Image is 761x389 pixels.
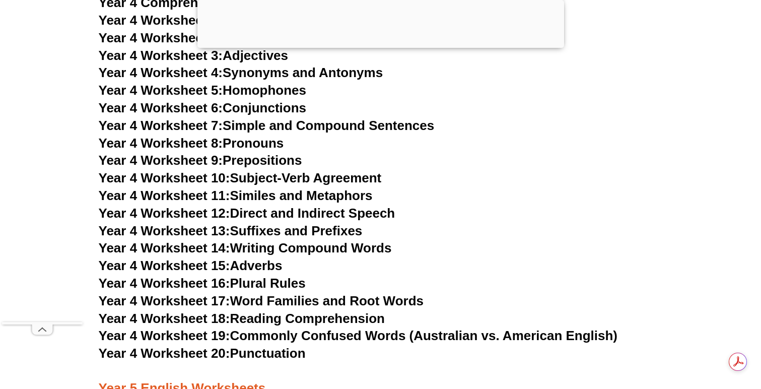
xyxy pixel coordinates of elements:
[99,328,230,343] span: Year 4 Worksheet 19:
[99,258,230,273] span: Year 4 Worksheet 15:
[99,48,223,63] span: Year 4 Worksheet 3:
[99,240,392,255] a: Year 4 Worksheet 14:Writing Compound Words
[99,13,223,28] span: Year 4 Worksheet 1:
[99,188,373,203] a: Year 4 Worksheet 11:Similes and Metaphors
[99,293,230,308] span: Year 4 Worksheet 17:
[99,223,363,238] a: Year 4 Worksheet 13:Suffixes and Prefixes
[99,311,385,326] a: Year 4 Worksheet 18:Reading Comprehension
[99,83,223,98] span: Year 4 Worksheet 5:
[99,170,382,185] a: Year 4 Worksheet 10:Subject-Verb Agreement
[99,48,289,63] a: Year 4 Worksheet 3:Adjectives
[99,311,230,326] span: Year 4 Worksheet 18:
[2,20,83,322] iframe: Advertisement
[99,276,230,291] span: Year 4 Worksheet 16:
[99,118,223,133] span: Year 4 Worksheet 7:
[99,65,223,80] span: Year 4 Worksheet 4:
[99,30,258,45] a: Year 4 Worksheet 2:Verbs
[99,328,618,343] a: Year 4 Worksheet 19:Commonly Confused Words (Australian vs. American English)
[99,346,306,361] a: Year 4 Worksheet 20:Punctuation
[99,206,230,221] span: Year 4 Worksheet 12:
[99,293,424,308] a: Year 4 Worksheet 17:Word Families and Root Words
[99,136,284,151] a: Year 4 Worksheet 8:Pronouns
[99,206,395,221] a: Year 4 Worksheet 12:Direct and Indirect Speech
[99,118,435,133] a: Year 4 Worksheet 7:Simple and Compound Sentences
[99,276,306,291] a: Year 4 Worksheet 16:Plural Rules
[99,13,263,28] a: Year 4 Worksheet 1:Nouns
[99,136,223,151] span: Year 4 Worksheet 8:
[99,83,307,98] a: Year 4 Worksheet 5:Homophones
[99,65,383,80] a: Year 4 Worksheet 4:Synonyms and Antonyms
[99,258,283,273] a: Year 4 Worksheet 15:Adverbs
[99,153,302,168] a: Year 4 Worksheet 9:Prepositions
[99,170,230,185] span: Year 4 Worksheet 10:
[99,100,223,115] span: Year 4 Worksheet 6:
[99,30,223,45] span: Year 4 Worksheet 2:
[99,100,307,115] a: Year 4 Worksheet 6:Conjunctions
[99,188,230,203] span: Year 4 Worksheet 11:
[99,153,223,168] span: Year 4 Worksheet 9:
[588,275,761,389] iframe: Chat Widget
[99,223,230,238] span: Year 4 Worksheet 13:
[99,240,230,255] span: Year 4 Worksheet 14:
[99,346,230,361] span: Year 4 Worksheet 20:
